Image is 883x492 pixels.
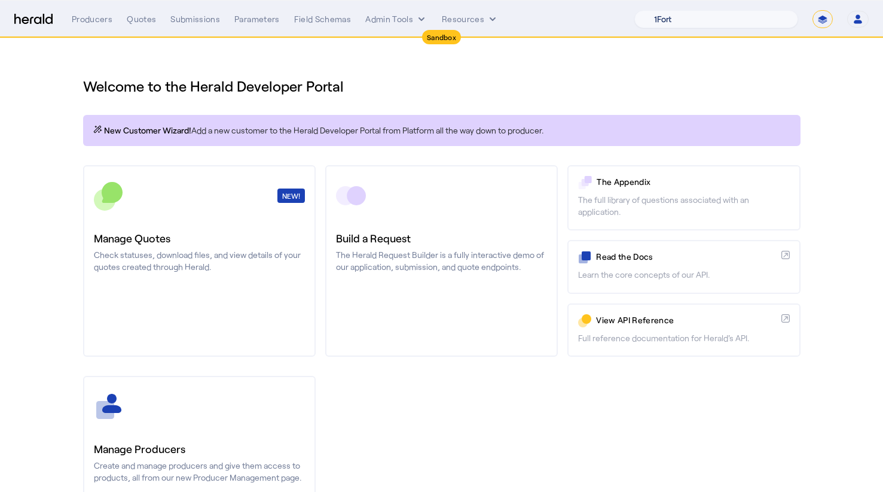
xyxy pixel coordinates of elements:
[170,13,220,25] div: Submissions
[14,14,53,25] img: Herald Logo
[294,13,352,25] div: Field Schemas
[567,240,800,293] a: Read the DocsLearn the core concepts of our API.
[127,13,156,25] div: Quotes
[567,165,800,230] a: The AppendixThe full library of questions associated with an application.
[578,269,789,281] p: Learn the core concepts of our API.
[578,332,789,344] p: Full reference documentation for Herald's API.
[597,176,789,188] p: The Appendix
[93,124,791,136] p: Add a new customer to the Herald Developer Portal from Platform all the way down to producer.
[422,30,461,44] div: Sandbox
[365,13,427,25] button: internal dropdown menu
[277,189,305,203] div: NEW!
[567,303,800,357] a: View API ReferenceFull reference documentation for Herald's API.
[104,124,191,136] span: New Customer Wizard!
[596,251,776,263] p: Read the Docs
[83,77,800,96] h1: Welcome to the Herald Developer Portal
[234,13,280,25] div: Parameters
[94,441,305,457] h3: Manage Producers
[94,460,305,484] p: Create and manage producers and give them access to products, all from our new Producer Managemen...
[83,165,316,357] a: NEW!Manage QuotesCheck statuses, download files, and view details of your quotes created through ...
[336,249,547,273] p: The Herald Request Builder is a fully interactive demo of our application, submission, and quote ...
[442,13,499,25] button: Resources dropdown menu
[325,165,558,357] a: Build a RequestThe Herald Request Builder is a fully interactive demo of our application, submiss...
[94,249,305,273] p: Check statuses, download files, and view details of your quotes created through Herald.
[578,194,789,218] p: The full library of questions associated with an application.
[72,13,112,25] div: Producers
[94,230,305,247] h3: Manage Quotes
[596,314,776,326] p: View API Reference
[336,230,547,247] h3: Build a Request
